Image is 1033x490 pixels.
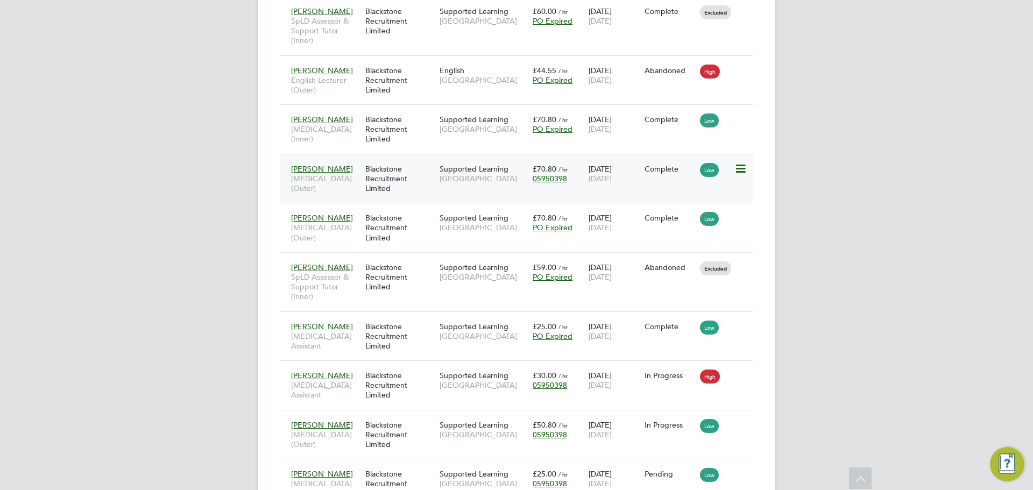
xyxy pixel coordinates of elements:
[645,371,695,380] div: In Progress
[533,6,556,16] span: £60.00
[288,60,753,69] a: [PERSON_NAME]English Lecturer (Outer)Blackstone Recruitment LimitedEnglish[GEOGRAPHIC_DATA]£44.55...
[586,365,642,395] div: [DATE]
[291,75,360,95] span: English Lecturer (Outer)
[363,365,437,406] div: Blackstone Recruitment Limited
[645,420,695,430] div: In Progress
[700,5,731,19] span: Excluded
[586,109,642,139] div: [DATE]
[558,264,568,272] span: / hr
[645,322,695,331] div: Complete
[291,262,353,272] span: [PERSON_NAME]
[990,447,1024,481] button: Engage Resource Center
[288,463,753,472] a: [PERSON_NAME][MEDICAL_DATA] AssistantBlackstone Recruitment LimitedSupported Learning[GEOGRAPHIC_...
[586,60,642,90] div: [DATE]
[589,16,612,26] span: [DATE]
[589,272,612,282] span: [DATE]
[291,371,353,380] span: [PERSON_NAME]
[533,262,556,272] span: £59.00
[700,321,719,335] span: Low
[533,430,567,439] span: 05950398
[440,420,508,430] span: Supported Learning
[589,124,612,134] span: [DATE]
[363,316,437,357] div: Blackstone Recruitment Limited
[291,16,360,46] span: SpLD Assessor & Support Tutor (Inner)
[700,163,719,177] span: Low
[645,469,695,479] div: Pending
[288,316,753,325] a: [PERSON_NAME][MEDICAL_DATA] AssistantBlackstone Recruitment LimitedSupported Learning[GEOGRAPHIC_...
[288,158,753,167] a: [PERSON_NAME][MEDICAL_DATA] (Outer)Blackstone Recruitment LimitedSupported Learning[GEOGRAPHIC_DA...
[700,468,719,482] span: Low
[440,322,508,331] span: Supported Learning
[700,113,719,127] span: Low
[586,208,642,238] div: [DATE]
[291,174,360,193] span: [MEDICAL_DATA] (Outer)
[533,223,572,232] span: PO Expired
[700,419,719,433] span: Low
[533,164,556,174] span: £70.80
[533,115,556,124] span: £70.80
[440,75,527,85] span: [GEOGRAPHIC_DATA]
[291,213,353,223] span: [PERSON_NAME]
[700,212,719,226] span: Low
[363,159,437,199] div: Blackstone Recruitment Limited
[533,66,556,75] span: £44.55
[363,1,437,41] div: Blackstone Recruitment Limited
[291,66,353,75] span: [PERSON_NAME]
[440,115,508,124] span: Supported Learning
[533,174,567,183] span: 05950398
[533,371,556,380] span: £30.00
[440,164,508,174] span: Supported Learning
[440,272,527,282] span: [GEOGRAPHIC_DATA]
[533,272,572,282] span: PO Expired
[586,415,642,445] div: [DATE]
[363,109,437,150] div: Blackstone Recruitment Limited
[700,370,720,384] span: High
[586,257,642,287] div: [DATE]
[288,365,753,374] a: [PERSON_NAME][MEDICAL_DATA] AssistantBlackstone Recruitment LimitedSupported Learning[GEOGRAPHIC_...
[440,223,527,232] span: [GEOGRAPHIC_DATA]
[288,109,753,118] a: [PERSON_NAME][MEDICAL_DATA] (Inner)Blackstone Recruitment LimitedSupported Learning[GEOGRAPHIC_DA...
[533,331,572,341] span: PO Expired
[363,257,437,297] div: Blackstone Recruitment Limited
[440,262,508,272] span: Supported Learning
[589,75,612,85] span: [DATE]
[363,60,437,101] div: Blackstone Recruitment Limited
[291,380,360,400] span: [MEDICAL_DATA] Assistant
[645,115,695,124] div: Complete
[589,430,612,439] span: [DATE]
[589,479,612,488] span: [DATE]
[589,174,612,183] span: [DATE]
[288,257,753,266] a: [PERSON_NAME]SpLD Assessor & Support Tutor (Inner)Blackstone Recruitment LimitedSupported Learnin...
[645,213,695,223] div: Complete
[291,6,353,16] span: [PERSON_NAME]
[440,331,527,341] span: [GEOGRAPHIC_DATA]
[440,380,527,390] span: [GEOGRAPHIC_DATA]
[533,213,556,223] span: £70.80
[291,430,360,449] span: [MEDICAL_DATA] (Outer)
[645,6,695,16] div: Complete
[440,371,508,380] span: Supported Learning
[291,331,360,351] span: [MEDICAL_DATA] Assistant
[291,469,353,479] span: [PERSON_NAME]
[700,261,731,275] span: Excluded
[363,208,437,248] div: Blackstone Recruitment Limited
[440,430,527,439] span: [GEOGRAPHIC_DATA]
[589,331,612,341] span: [DATE]
[558,470,568,478] span: / hr
[645,262,695,272] div: Abandoned
[440,479,527,488] span: [GEOGRAPHIC_DATA]
[558,421,568,429] span: / hr
[558,372,568,380] span: / hr
[288,414,753,423] a: [PERSON_NAME][MEDICAL_DATA] (Outer)Blackstone Recruitment LimitedSupported Learning[GEOGRAPHIC_DA...
[558,165,568,173] span: / hr
[645,164,695,174] div: Complete
[589,223,612,232] span: [DATE]
[586,316,642,346] div: [DATE]
[291,272,360,302] span: SpLD Assessor & Support Tutor (Inner)
[440,213,508,223] span: Supported Learning
[291,223,360,242] span: [MEDICAL_DATA] (Outer)
[533,16,572,26] span: PO Expired
[288,207,753,216] a: [PERSON_NAME][MEDICAL_DATA] (Outer)Blackstone Recruitment LimitedSupported Learning[GEOGRAPHIC_DA...
[363,415,437,455] div: Blackstone Recruitment Limited
[440,66,464,75] span: English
